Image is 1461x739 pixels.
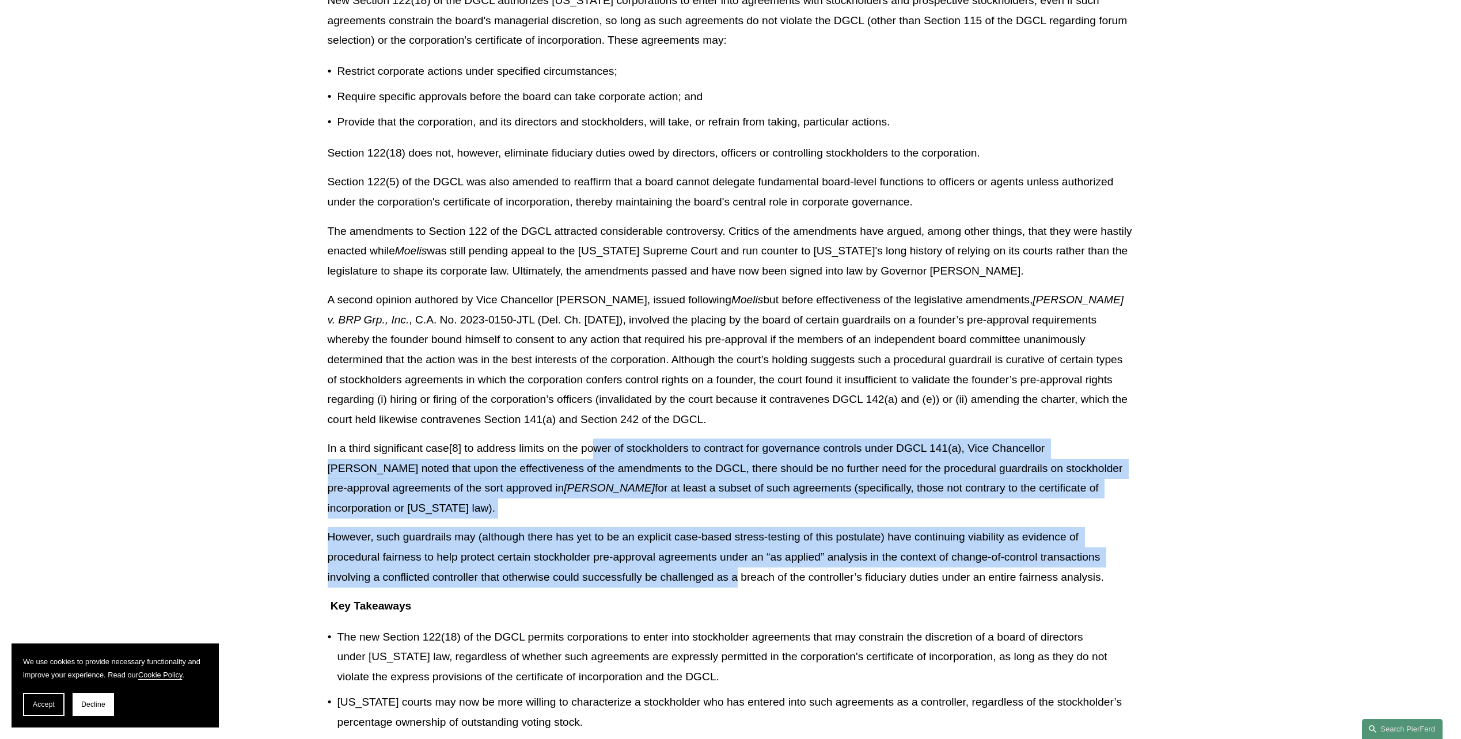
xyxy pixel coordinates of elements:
[337,62,1134,82] p: Restrict corporate actions under specified circumstances;
[328,143,1134,163] p: Section 122(18) does not, however, eliminate fiduciary duties owed by directors, officers or cont...
[395,245,427,257] em: Moelis
[328,290,1134,429] p: A second opinion authored by Vice Chancellor [PERSON_NAME], issued following but before effective...
[337,627,1134,687] p: The new Section 122(18) of the DGCL permits corporations to enter into stockholder agreements tha...
[337,87,1134,107] p: Require specific approvals before the board can take corporate action; and
[331,600,411,612] strong: Key Takeaways
[328,172,1134,212] p: Section 122(5) of the DGCL was also amended to reaffirm that a board cannot delegate fundamental ...
[337,112,1134,132] p: Provide that the corporation, and its directors and stockholders, will take, or refrain from taki...
[731,294,763,306] em: Moelis
[33,700,55,708] span: Accept
[23,693,64,716] button: Accept
[73,693,114,716] button: Decline
[337,692,1134,732] p: [US_STATE] courts may now be more willing to characterize a stockholder who has entered into such...
[81,700,105,708] span: Decline
[328,222,1134,281] p: The amendments to Section 122 of the DGCL attracted considerable controversy. Critics of the amen...
[328,527,1134,587] p: However, such guardrails may (although there has yet to be an explicit case-based stress-testing ...
[328,294,1127,326] em: [PERSON_NAME] v. BRP Grp., Inc.
[23,655,207,681] p: We use cookies to provide necessary functionality and improve your experience. Read our .
[564,482,655,494] em: [PERSON_NAME]
[12,643,219,727] section: Cookie banner
[138,671,183,679] a: Cookie Policy
[1362,719,1443,739] a: Search this site
[328,439,1134,518] p: In a third significant case[8] to address limits on the power of stockholders to contract for gov...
